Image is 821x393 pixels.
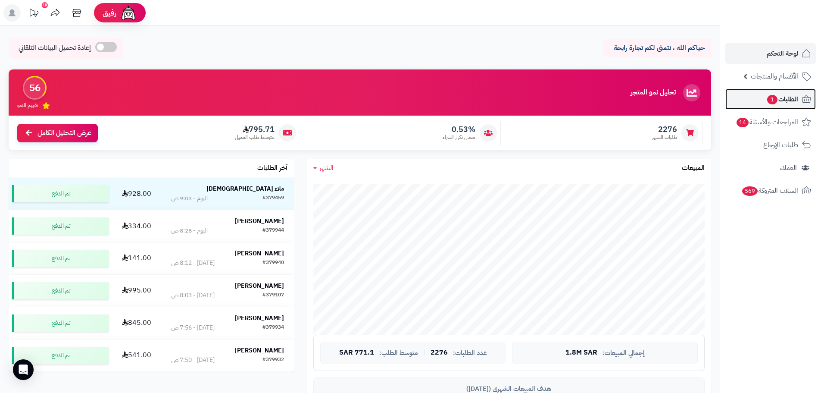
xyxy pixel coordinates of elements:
span: متوسط طلب العميل [235,134,275,141]
td: 141.00 [112,242,161,274]
div: تم الدفع [12,282,109,299]
span: متوسط الطلب: [379,349,418,357]
span: 2276 [431,349,448,357]
strong: [PERSON_NAME] [235,217,284,226]
h3: آخر الطلبات [257,164,287,172]
a: المراجعات والأسئلة14 [725,112,816,132]
img: ai-face.png [120,4,137,22]
span: المراجعات والأسئلة [736,116,798,128]
span: | [423,349,425,356]
strong: ملاء [DEMOGRAPHIC_DATA] [206,184,284,193]
div: #379107 [262,291,284,300]
span: 2276 [652,125,677,134]
div: [DATE] - 7:50 ص [171,356,215,365]
span: الطلبات [766,93,798,105]
span: تقييم النمو [17,102,38,109]
a: تحديثات المنصة [23,4,44,24]
span: عدد الطلبات: [453,349,487,357]
span: طلبات الشهر [652,134,677,141]
a: طلبات الإرجاع [725,135,816,155]
span: 1.8M SAR [565,349,597,357]
td: 928.00 [112,178,161,210]
a: عرض التحليل الكامل [17,124,98,142]
span: إعادة تحميل البيانات التلقائي [19,43,91,53]
strong: [PERSON_NAME] [235,249,284,258]
p: حياكم الله ، نتمنى لكم تجارة رابحة [610,43,705,53]
span: طلبات الإرجاع [763,139,798,151]
div: تم الدفع [12,314,109,332]
span: 795.71 [235,125,275,134]
td: 845.00 [112,307,161,339]
span: 1 [767,95,777,104]
a: الطلبات1 [725,89,816,110]
span: رفيق [103,8,116,18]
div: [DATE] - 8:03 ص [171,291,215,300]
div: اليوم - 9:03 ص [171,194,208,203]
a: لوحة التحكم [725,43,816,64]
span: الأقسام والمنتجات [751,70,798,82]
div: #379459 [262,194,284,203]
td: 541.00 [112,340,161,371]
h3: تحليل نمو المتجر [631,89,676,97]
div: تم الدفع [12,347,109,364]
div: #379940 [262,259,284,267]
div: تم الدفع [12,217,109,235]
div: [DATE] - 7:56 ص [171,324,215,332]
div: Open Intercom Messenger [13,359,34,380]
td: 995.00 [112,275,161,307]
div: تم الدفع [12,250,109,267]
a: الشهر [313,163,334,173]
strong: [PERSON_NAME] [235,314,284,323]
span: 771.1 SAR [339,349,374,357]
div: 10 [42,2,48,8]
a: العملاء [725,157,816,178]
span: عرض التحليل الكامل [37,128,91,138]
span: السلات المتروكة [741,185,798,197]
strong: [PERSON_NAME] [235,281,284,290]
div: [DATE] - 8:12 ص [171,259,215,267]
div: تم الدفع [12,185,109,202]
span: 0.53% [443,125,475,134]
a: السلات المتروكة569 [725,180,816,201]
span: الشهر [319,163,334,173]
span: 14 [737,118,749,127]
span: 569 [742,186,758,196]
div: #379944 [262,226,284,235]
h3: المبيعات [682,164,705,172]
div: اليوم - 8:28 ص [171,226,208,235]
span: إجمالي المبيعات: [602,349,645,357]
span: معدل تكرار الشراء [443,134,475,141]
td: 334.00 [112,210,161,242]
span: لوحة التحكم [767,47,798,60]
div: #379932 [262,356,284,365]
div: #379934 [262,324,284,332]
strong: [PERSON_NAME] [235,346,284,355]
span: العملاء [780,162,797,174]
